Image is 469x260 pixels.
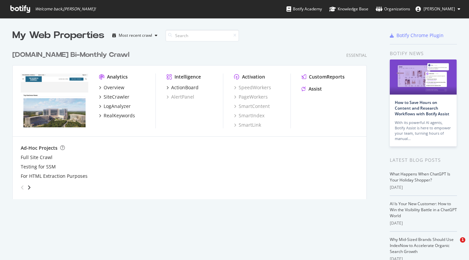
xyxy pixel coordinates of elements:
a: SpeedWorkers [234,84,271,91]
div: [DOMAIN_NAME] Bi-Monthly Crawl [12,50,129,60]
div: Assist [309,86,322,92]
div: [DATE] [390,184,457,190]
div: Most recent crawl [119,33,152,37]
span: Welcome back, [PERSON_NAME] ! [35,6,96,12]
div: ActionBoard [171,84,199,91]
button: Most recent crawl [110,30,160,41]
a: AlertPanel [166,94,194,100]
img: www.bizjournals.com [21,74,88,128]
a: SmartContent [234,103,270,110]
div: Ad-Hoc Projects [21,145,57,151]
div: angle-left [18,182,27,193]
iframe: Intercom live chat [446,237,462,253]
div: [DATE] [390,220,457,226]
div: Activation [242,74,265,80]
a: Botify Chrome Plugin [390,32,444,39]
a: For HTML Extraction Purposes [21,173,88,179]
div: With its powerful AI agents, Botify Assist is here to empower your team, turning hours of manual… [395,120,452,141]
input: Search [165,30,239,41]
a: PageWorkers [234,94,268,100]
div: Organizations [376,6,410,12]
a: RealKeywords [99,112,135,119]
div: SiteCrawler [104,94,129,100]
div: Knowledge Base [329,6,368,12]
span: Tyson Bird [424,6,455,12]
a: AI Is Your New Customer: How to Win the Visibility Battle in a ChatGPT World [390,201,457,219]
div: Intelligence [174,74,201,80]
a: LogAnalyzer [99,103,131,110]
a: Testing for SSM [21,163,56,170]
span: 1 [460,237,465,243]
a: [DOMAIN_NAME] Bi-Monthly Crawl [12,50,132,60]
div: Essential [346,52,367,58]
div: Analytics [107,74,128,80]
a: Full Site Crawl [21,154,52,161]
a: How to Save Hours on Content and Research Workflows with Botify Assist [395,100,449,117]
div: Botify Chrome Plugin [396,32,444,39]
div: Latest Blog Posts [390,156,457,164]
img: How to Save Hours on Content and Research Workflows with Botify Assist [390,59,457,95]
a: SiteCrawler [99,94,129,100]
a: CustomReports [302,74,345,80]
div: RealKeywords [104,112,135,119]
a: Assist [302,86,322,92]
a: Why Mid-Sized Brands Should Use IndexNow to Accelerate Organic Search Growth [390,237,454,254]
a: Overview [99,84,124,91]
div: CustomReports [309,74,345,80]
div: My Web Properties [12,29,104,42]
div: Overview [104,84,124,91]
a: SmartIndex [234,112,264,119]
button: [PERSON_NAME] [410,4,466,14]
div: angle-right [27,184,31,191]
div: Botify news [390,50,457,57]
div: Botify Academy [286,6,322,12]
div: grid [12,42,372,199]
a: What Happens When ChatGPT Is Your Holiday Shopper? [390,171,450,183]
a: SmartLink [234,122,261,128]
div: LogAnalyzer [104,103,131,110]
a: ActionBoard [166,84,199,91]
